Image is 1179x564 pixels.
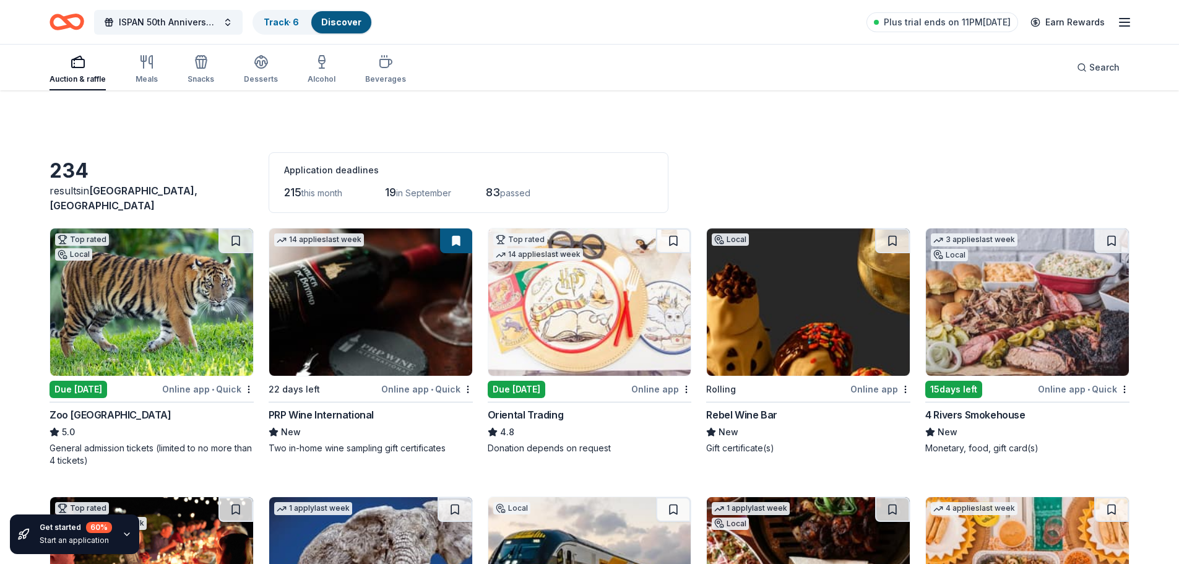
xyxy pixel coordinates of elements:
[119,15,218,30] span: ISPAN 50th Anniversary Meeting
[1087,384,1090,394] span: •
[284,163,653,178] div: Application deadlines
[50,381,107,398] div: Due [DATE]
[712,502,790,515] div: 1 apply last week
[50,50,106,90] button: Auction & raffle
[707,228,910,376] img: Image for Rebel Wine Bar
[365,74,406,84] div: Beverages
[500,425,514,440] span: 4.8
[50,407,171,422] div: Zoo [GEOGRAPHIC_DATA]
[488,228,691,376] img: Image for Oriental Trading
[162,381,254,397] div: Online app Quick
[712,518,749,530] div: Local
[931,249,968,261] div: Local
[488,442,692,454] div: Donation depends on request
[712,233,749,246] div: Local
[431,384,433,394] span: •
[1067,55,1129,80] button: Search
[486,186,500,199] span: 83
[40,536,112,545] div: Start an application
[50,74,106,84] div: Auction & raffle
[925,442,1129,454] div: Monetary, food, gift card(s)
[269,442,473,454] div: Two in-home wine sampling gift certificates
[244,74,278,84] div: Desserts
[40,522,112,533] div: Get started
[493,248,583,261] div: 14 applies last week
[931,502,1017,515] div: 4 applies last week
[136,74,158,84] div: Meals
[269,228,473,454] a: Image for PRP Wine International14 applieslast week22 days leftOnline app•QuickPRP Wine Internati...
[50,442,254,467] div: General admission tickets (limited to no more than 4 tickets)
[50,158,254,183] div: 234
[55,502,109,514] div: Top rated
[244,50,278,90] button: Desserts
[281,425,301,440] span: New
[253,10,373,35] button: Track· 6Discover
[50,7,84,37] a: Home
[212,384,214,394] span: •
[938,425,957,440] span: New
[1023,11,1112,33] a: Earn Rewards
[55,248,92,261] div: Local
[86,522,112,533] div: 60 %
[385,186,396,199] span: 19
[274,502,352,515] div: 1 apply last week
[94,10,243,35] button: ISPAN 50th Anniversary Meeting
[284,186,301,199] span: 215
[706,382,736,397] div: Rolling
[493,233,547,246] div: Top rated
[50,228,253,376] img: Image for Zoo Miami
[706,407,777,422] div: Rebel Wine Bar
[308,74,335,84] div: Alcohol
[269,382,320,397] div: 22 days left
[488,381,545,398] div: Due [DATE]
[301,188,342,198] span: this month
[321,17,361,27] a: Discover
[866,12,1018,32] a: Plus trial ends on 11PM[DATE]
[365,50,406,90] button: Beverages
[850,381,910,397] div: Online app
[925,381,982,398] div: 15 days left
[264,17,299,27] a: Track· 6
[706,442,910,454] div: Gift certificate(s)
[274,233,364,246] div: 14 applies last week
[1038,381,1129,397] div: Online app Quick
[396,188,451,198] span: in September
[931,233,1017,246] div: 3 applies last week
[631,381,691,397] div: Online app
[381,381,473,397] div: Online app Quick
[488,228,692,454] a: Image for Oriental TradingTop rated14 applieslast weekDue [DATE]Online appOriental Trading4.8Dona...
[50,184,197,212] span: [GEOGRAPHIC_DATA], [GEOGRAPHIC_DATA]
[50,228,254,467] a: Image for Zoo MiamiTop ratedLocalDue [DATE]Online app•QuickZoo [GEOGRAPHIC_DATA]5.0General admiss...
[308,50,335,90] button: Alcohol
[50,183,254,213] div: results
[493,502,530,514] div: Local
[269,407,374,422] div: PRP Wine International
[719,425,738,440] span: New
[706,228,910,454] a: Image for Rebel Wine BarLocalRollingOnline appRebel Wine BarNewGift certificate(s)
[884,15,1011,30] span: Plus trial ends on 11PM[DATE]
[136,50,158,90] button: Meals
[188,74,214,84] div: Snacks
[269,228,472,376] img: Image for PRP Wine International
[1089,60,1120,75] span: Search
[925,228,1129,454] a: Image for 4 Rivers Smokehouse3 applieslast weekLocal15days leftOnline app•Quick4 Rivers Smokehous...
[62,425,75,440] span: 5.0
[925,407,1025,422] div: 4 Rivers Smokehouse
[188,50,214,90] button: Snacks
[488,407,564,422] div: Oriental Trading
[500,188,530,198] span: passed
[50,184,197,212] span: in
[926,228,1129,376] img: Image for 4 Rivers Smokehouse
[55,233,109,246] div: Top rated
